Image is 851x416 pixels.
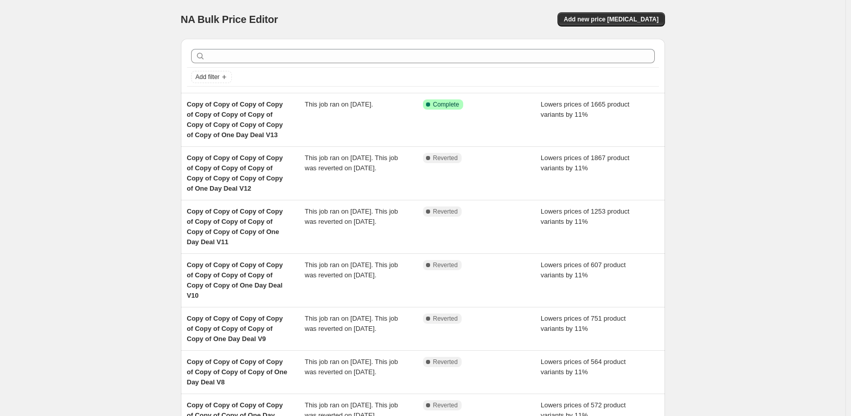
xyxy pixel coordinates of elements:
[305,261,398,279] span: This job ran on [DATE]. This job was reverted on [DATE].
[541,315,626,332] span: Lowers prices of 751 product variants by 11%
[541,100,629,118] span: Lowers prices of 1665 product variants by 11%
[541,207,629,225] span: Lowers prices of 1253 product variants by 11%
[187,100,283,139] span: Copy of Copy of Copy of Copy of Copy of Copy of Copy of Copy of Copy of Copy of Copy of Copy of O...
[433,401,458,409] span: Reverted
[433,358,458,366] span: Reverted
[433,100,459,109] span: Complete
[187,207,283,246] span: Copy of Copy of Copy of Copy of Copy of Copy of Copy of Copy of Copy of Copy of One Day Deal V11
[564,15,658,23] span: Add new price [MEDICAL_DATA]
[541,261,626,279] span: Lowers prices of 607 product variants by 11%
[196,73,220,81] span: Add filter
[433,315,458,323] span: Reverted
[541,358,626,376] span: Lowers prices of 564 product variants by 11%
[305,207,398,225] span: This job ran on [DATE]. This job was reverted on [DATE].
[433,207,458,216] span: Reverted
[305,100,373,108] span: This job ran on [DATE].
[181,14,278,25] span: NA Bulk Price Editor
[305,358,398,376] span: This job ran on [DATE]. This job was reverted on [DATE].
[187,261,283,299] span: Copy of Copy of Copy of Copy of Copy of Copy of Copy of Copy of Copy of One Day Deal V10
[541,154,629,172] span: Lowers prices of 1867 product variants by 11%
[187,358,287,386] span: Copy of Copy of Copy of Copy of Copy of Copy of Copy of One Day Deal V8
[433,261,458,269] span: Reverted
[187,315,283,343] span: Copy of Copy of Copy of Copy of Copy of Copy of Copy of Copy of One Day Deal V9
[187,154,283,192] span: Copy of Copy of Copy of Copy of Copy of Copy of Copy of Copy of Copy of Copy of Copy of One Day D...
[191,71,232,83] button: Add filter
[305,315,398,332] span: This job ran on [DATE]. This job was reverted on [DATE].
[433,154,458,162] span: Reverted
[557,12,664,27] button: Add new price [MEDICAL_DATA]
[305,154,398,172] span: This job ran on [DATE]. This job was reverted on [DATE].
